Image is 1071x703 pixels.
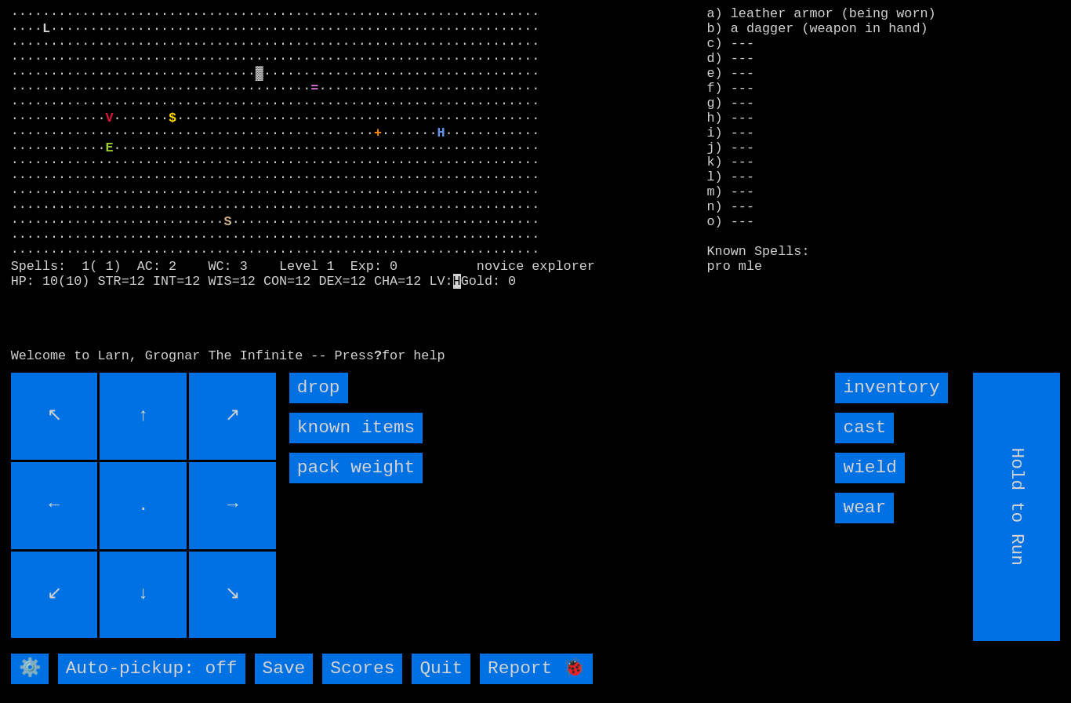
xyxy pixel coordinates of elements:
[835,373,947,403] input: inventory
[255,654,314,684] input: Save
[106,111,114,126] font: V
[11,373,98,460] input: ↖
[42,21,50,36] font: L
[106,140,114,155] font: E
[707,7,1061,218] stats: a) leather armor (being worn) b) a dagger (weapon in hand) c) --- d) --- e) --- f) --- g) --- h) ...
[453,274,461,289] mark: H
[11,654,49,684] input: ⚙️
[189,552,276,639] input: ↘
[310,81,318,96] font: =
[189,462,276,549] input: →
[58,654,245,684] input: Auto-pickup: off
[100,462,187,549] input: .
[322,654,402,684] input: Scores
[480,654,593,684] input: Report 🐞
[835,453,904,483] input: wield
[289,373,348,403] input: drop
[835,413,894,443] input: cast
[100,552,187,639] input: ↓
[11,552,98,639] input: ↙
[189,373,276,460] input: ↗
[289,413,423,443] input: known items
[974,373,1061,641] input: Hold to Run
[100,373,187,460] input: ↑
[835,493,894,523] input: wear
[437,126,445,140] font: H
[412,654,470,684] input: Quit
[374,348,382,363] b: ?
[11,462,98,549] input: ←
[169,111,176,126] font: $
[11,7,686,359] larn: ··································································· ···· ························...
[374,126,382,140] font: +
[224,214,232,229] font: S
[289,453,423,483] input: pack weight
